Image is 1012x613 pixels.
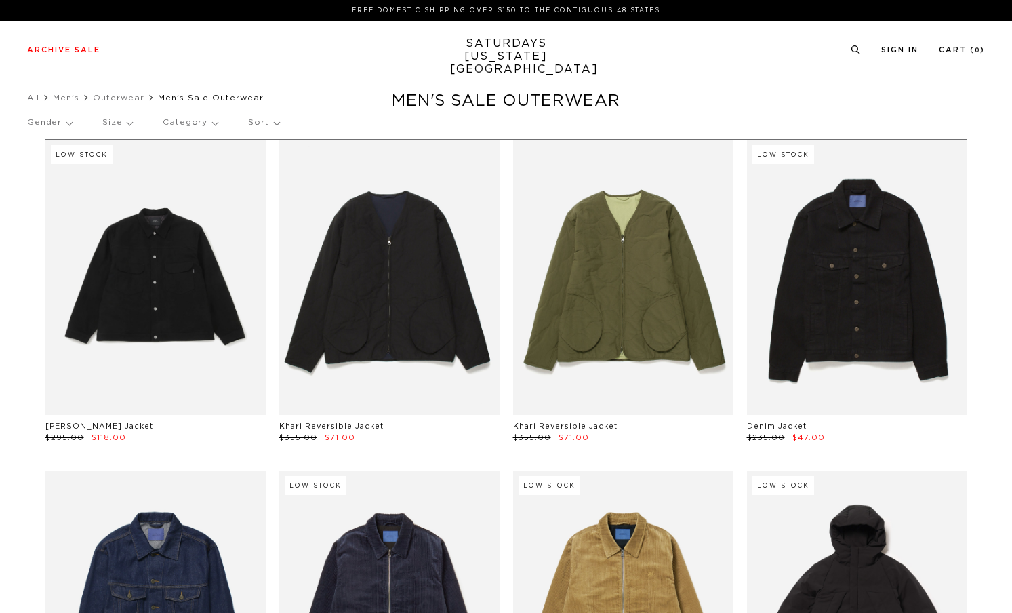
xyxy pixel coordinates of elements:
a: All [27,94,39,102]
span: $71.00 [559,434,589,441]
div: Low Stock [752,476,814,495]
span: $47.00 [792,434,825,441]
span: $118.00 [92,434,126,441]
a: SATURDAYS[US_STATE][GEOGRAPHIC_DATA] [450,37,562,76]
small: 0 [975,47,980,54]
span: $355.00 [279,434,317,441]
a: Khari Reversible Jacket [513,422,618,430]
div: Low Stock [51,145,113,164]
div: Low Stock [519,476,580,495]
a: Outerwear [93,94,144,102]
span: $71.00 [325,434,355,441]
a: Men's [53,94,79,102]
span: $355.00 [513,434,551,441]
a: [PERSON_NAME] Jacket [45,422,153,430]
p: Sort [248,107,279,138]
div: Low Stock [285,476,346,495]
p: Size [102,107,132,138]
span: $295.00 [45,434,84,441]
a: Archive Sale [27,46,100,54]
a: Denim Jacket [747,422,807,430]
a: Khari Reversible Jacket [279,422,384,430]
p: Category [163,107,218,138]
p: FREE DOMESTIC SHIPPING OVER $150 TO THE CONTIGUOUS 48 STATES [33,5,979,16]
a: Cart (0) [939,46,985,54]
span: Men's Sale Outerwear [158,94,264,102]
div: Low Stock [752,145,814,164]
span: $235.00 [747,434,785,441]
p: Gender [27,107,72,138]
a: Sign In [881,46,918,54]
